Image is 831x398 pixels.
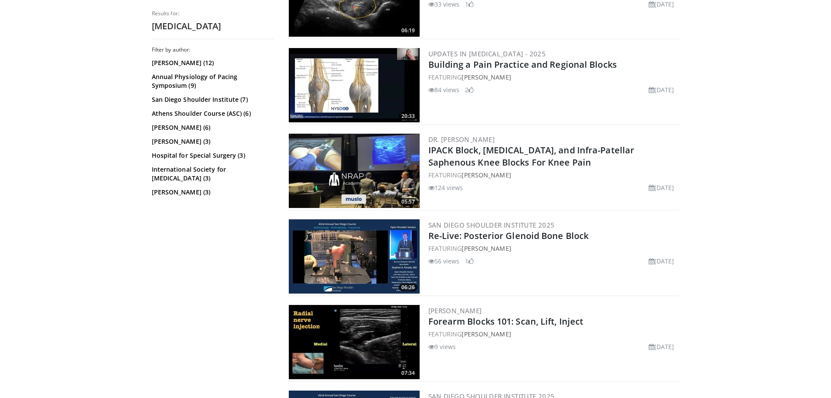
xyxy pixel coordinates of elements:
h3: Filter by author: [152,46,274,53]
a: 20:33 [289,48,420,122]
a: Hospital for Special Surgery (3) [152,151,272,160]
a: 07:34 [289,305,420,379]
a: Dr. [PERSON_NAME] [428,135,495,144]
a: Building a Pain Practice and Regional Blocks [428,59,617,70]
li: 2 [465,85,474,94]
div: FEATURING [428,170,678,180]
a: San Diego Shoulder Institute (7) [152,95,272,104]
div: FEATURING [428,244,678,253]
li: [DATE] [649,256,674,266]
a: [PERSON_NAME] (12) [152,59,272,67]
div: FEATURING [428,73,678,82]
a: Updates in [MEDICAL_DATA] - 2025 [428,49,546,58]
span: 05:57 [399,198,417,206]
a: IPACK Block, [MEDICAL_DATA], and Infra-Patellar Saphenous Knee Blocks For Knee Pain [428,144,635,168]
img: 1e736873-609c-40f0-a07a-5c370735a3ff.300x170_q85_crop-smart_upscale.jpg [289,48,420,122]
li: [DATE] [649,183,674,192]
a: [PERSON_NAME] (3) [152,188,272,197]
span: 06:19 [399,27,417,35]
a: San Diego Shoulder Institute 2025 [428,221,555,229]
a: Annual Physiology of Pacing Symposium (9) [152,73,272,90]
a: Athens Shoulder Course (ASC) (6) [152,109,272,118]
a: 06:26 [289,219,420,294]
li: 56 views [428,256,460,266]
img: b19165d0-9f43-4877-b612-fce2b50762e5.300x170_q85_crop-smart_upscale.jpg [289,305,420,379]
span: 07:34 [399,369,417,377]
span: 20:33 [399,112,417,120]
a: International Society for [MEDICAL_DATA] (3) [152,165,272,183]
a: Forearm Blocks 101: Scan, Lift, Inject [428,315,584,327]
li: 9 views [428,342,456,351]
a: [PERSON_NAME] (6) [152,123,272,132]
li: [DATE] [649,85,674,94]
span: 06:26 [399,284,417,291]
a: [PERSON_NAME] [462,73,511,81]
img: 96a842e7-cec1-460d-8821-2f58ba5fc332.300x170_q85_crop-smart_upscale.jpg [289,134,420,208]
div: FEATURING [428,329,678,339]
a: [PERSON_NAME] [462,244,511,253]
li: 124 views [428,183,463,192]
li: 1 [465,256,474,266]
a: [PERSON_NAME] (3) [152,137,272,146]
a: [PERSON_NAME] [462,171,511,179]
li: [DATE] [649,342,674,351]
p: Results for: [152,10,274,17]
a: [PERSON_NAME] [428,306,482,315]
img: 2e59e29d-bdcc-4baf-8fb4-1dabf10cfd0e.300x170_q85_crop-smart_upscale.jpg [289,219,420,294]
a: [PERSON_NAME] [462,330,511,338]
h2: [MEDICAL_DATA] [152,21,274,32]
a: 05:57 [289,134,420,208]
a: Re-Live: Posterior Glenoid Bone Block [428,230,589,242]
li: 84 views [428,85,460,94]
